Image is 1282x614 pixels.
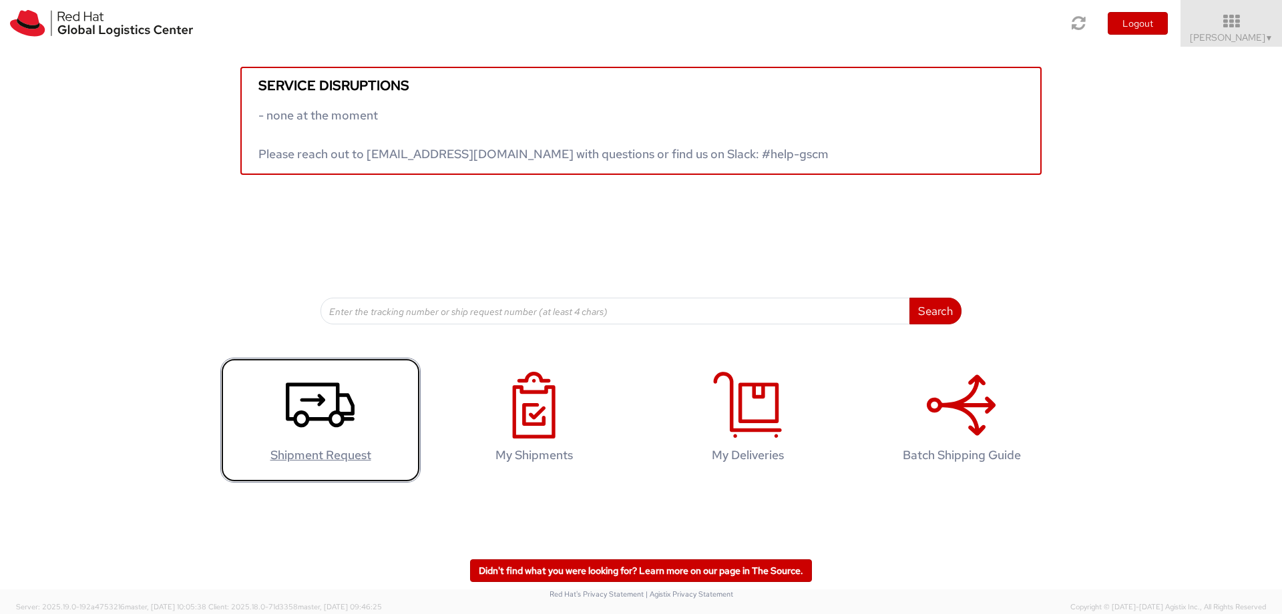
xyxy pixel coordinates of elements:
input: Enter the tracking number or ship request number (at least 4 chars) [320,298,910,324]
a: | Agistix Privacy Statement [646,589,733,599]
a: Didn't find what you were looking for? Learn more on our page in The Source. [470,559,812,582]
span: master, [DATE] 09:46:25 [298,602,382,611]
span: - none at the moment Please reach out to [EMAIL_ADDRESS][DOMAIN_NAME] with questions or find us o... [258,107,829,162]
span: Client: 2025.18.0-71d3358 [208,602,382,611]
span: [PERSON_NAME] [1190,31,1273,43]
h5: Service disruptions [258,78,1024,93]
a: Shipment Request [220,358,421,483]
a: Batch Shipping Guide [861,358,1062,483]
span: Copyright © [DATE]-[DATE] Agistix Inc., All Rights Reserved [1070,602,1266,613]
button: Logout [1108,12,1168,35]
span: ▼ [1265,33,1273,43]
button: Search [909,298,961,324]
a: My Deliveries [648,358,848,483]
span: master, [DATE] 10:05:38 [125,602,206,611]
h4: Shipment Request [234,448,407,462]
img: rh-logistics-00dfa346123c4ec078e1.svg [10,10,193,37]
h4: My Shipments [448,448,620,462]
h4: Batch Shipping Guide [875,448,1048,462]
a: Service disruptions - none at the moment Please reach out to [EMAIL_ADDRESS][DOMAIN_NAME] with qu... [240,67,1042,175]
a: Red Hat's Privacy Statement [550,589,644,599]
a: My Shipments [434,358,634,483]
h4: My Deliveries [662,448,834,462]
span: Server: 2025.19.0-192a4753216 [16,602,206,611]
